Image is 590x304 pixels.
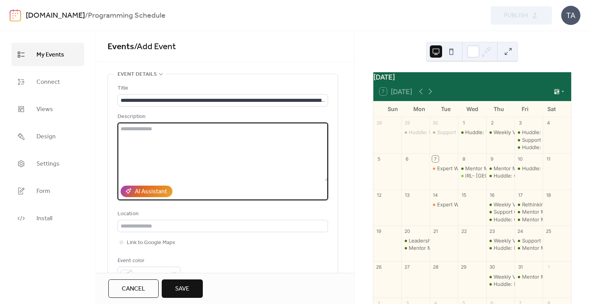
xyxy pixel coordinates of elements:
button: AI Assistant [121,186,172,197]
div: Mentor Moments with Michele Richman - Harness the art of storytelling for lasting impact [486,165,515,172]
div: 1 [545,264,552,271]
div: Huddle: Neuroinclusion in Practice Series- Session 1: Authenticity vs. Psychological Agency at Work [515,144,543,151]
span: Save [175,284,189,294]
div: 30 [432,120,439,126]
span: / Add Event [134,38,176,55]
div: 21 [432,228,439,234]
div: Weekly Virtual Co-working [486,237,515,244]
span: Cancel [122,284,145,294]
a: Events [108,38,134,55]
a: Settings [12,152,84,175]
div: Mentor Moments with Jen Fox-Navigating Professional Reinvention [515,208,543,215]
a: Connect [12,70,84,93]
div: 7 [432,156,439,162]
div: 3 [517,120,524,126]
div: 29 [461,264,467,271]
div: 17 [517,192,524,198]
button: Save [162,279,203,298]
div: Support Circle: Empowering Job Seekers & Career Pathfinders [437,129,589,136]
div: 16 [489,192,496,198]
div: 2 [489,120,496,126]
span: Form [36,185,50,197]
div: Rethinking “Executive Presence” for Neurodivergent Professionals [515,201,543,208]
div: 28 [432,264,439,271]
div: Location [118,209,326,219]
div: Huddle: Quarterly AI for HR [515,165,543,172]
div: Expert Workshop: Comp Philosophy 101 - The What, Why, How & When [430,201,458,208]
div: Weekly Virtual Co-working [494,129,557,136]
a: Install [12,206,84,230]
span: Link to Google Maps [127,238,175,248]
div: IRL- [GEOGRAPHIC_DATA] Happy Hour [465,172,559,179]
span: Event details [118,70,157,79]
span: Install [36,213,52,224]
div: 5 [376,156,382,162]
div: Mentor Moments with [PERSON_NAME]- Building Influence [409,244,552,251]
div: 15 [461,192,467,198]
a: [DOMAIN_NAME] [26,8,85,23]
div: Huddle: Connect! Team Coaches [515,129,543,136]
div: Mentor Moments with Rebecca Price-Adjusting your communication so it lands [515,216,543,223]
div: 22 [461,228,467,234]
span: My Events [36,49,64,61]
div: 26 [376,264,382,271]
a: Views [12,97,84,121]
div: Expert Workshop: Strategic Leave Policies: Balancing Cost, Compliance and Coverage [430,165,458,172]
div: Thu [486,101,512,117]
div: Support Circle: Empowering Job Seekers & Career Pathfinders [515,237,543,244]
div: 1 [461,120,467,126]
img: logo [10,9,21,22]
div: 10 [517,156,524,162]
div: Sun [380,101,406,117]
div: 27 [404,264,411,271]
div: Sat [539,101,565,117]
div: 4 [545,120,552,126]
a: Design [12,125,84,148]
div: Event color [118,256,179,266]
div: Weekly Virtual Co-working [486,273,515,280]
div: Mon [406,101,433,117]
span: Settings [36,158,60,170]
div: Weekly Virtual Co-working [486,129,515,136]
div: Weekly Virtual Co-working [486,201,515,208]
div: Mentor Moments with Suzan Bond- Leading Through Org Change [515,273,543,280]
div: Huddle: Career Clarity for the Chronically Capable [486,216,515,223]
div: 31 [517,264,524,271]
div: Huddle: HR-preneurs Connect [486,244,515,251]
div: Tue [433,101,459,117]
div: Huddle: Navigating the People Function in Private Equity [486,281,515,287]
div: 8 [461,156,467,162]
div: IRL- Long Island Happy Hour [458,172,486,179]
span: Design [36,131,56,143]
div: 9 [489,156,496,162]
span: Connect [36,76,60,88]
div: Mentor Moments with Luck Dookchitra-Reframing Your Strengths [515,244,543,251]
a: Form [12,179,84,203]
div: Leadership Development Session 3: Supporting Next-Gen Leaders [409,237,569,244]
div: Leadership Development Session 3: Supporting Next-Gen Leaders [401,237,430,244]
b: Programming Schedule [88,8,166,23]
div: Huddle: Gatherings That Resonate: Meeting People Where They Are [486,172,515,179]
div: 29 [404,120,411,126]
div: Support Circle: Thriving through (Peri)Menopause and Your Career [515,136,543,143]
div: Huddle: HR-preneurs Connect [494,244,567,251]
div: 6 [404,156,411,162]
div: Huddle: Leadership Development Session 2: Defining Leadership Competencies [401,129,430,136]
div: Huddle: The Missing Piece in Your 2026 Plan: Team Effectiveness [458,129,486,136]
button: Cancel [108,279,159,298]
div: Mentor Moments with Angela Cheng-Cimini- Building Influence [401,244,430,251]
div: 20 [404,228,411,234]
div: Weekly Virtual Co-working [494,201,557,208]
div: Mentor Moments with Anna Lenhardt -Find stability while driving impact [458,165,486,172]
div: 12 [376,192,382,198]
div: Weekly Virtual Co-working [494,237,557,244]
div: 18 [545,192,552,198]
div: 14 [432,192,439,198]
b: / [85,8,88,23]
div: Fri [512,101,539,117]
div: 25 [545,228,552,234]
div: Support Circle: Empowering Job Seekers & Career Pathfinders [486,208,515,215]
div: Support Circle: Empowering Job Seekers & Career Pathfinders [430,129,458,136]
div: Huddle: Quarterly AI for HR [522,165,588,172]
